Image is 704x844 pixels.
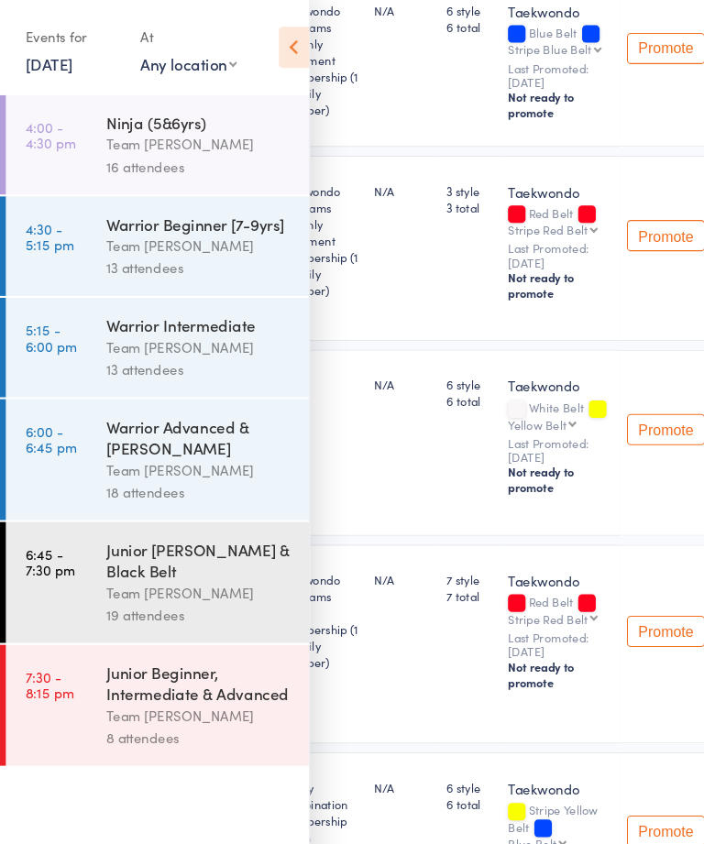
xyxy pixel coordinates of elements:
a: 6:00 -6:45 pmWarrior Advanced & [PERSON_NAME]Team [PERSON_NAME]18 attendees [5,376,291,489]
div: Taekwondo [478,732,575,751]
span: 3 style [420,171,463,187]
div: Warrior Intermediate [100,296,275,316]
time: 7:30 - 8:15 pm [24,630,70,659]
div: Not ready to promote [478,254,575,283]
div: At [132,20,223,50]
div: 18 attendees [100,453,275,474]
time: 5:15 - 6:00 pm [24,303,72,333]
div: Team [PERSON_NAME] [100,663,275,684]
div: Not ready to promote [478,619,575,649]
div: Blue Belt [478,787,523,799]
div: Taekwondo Programs Monthly Instalment Membership (1 x family member) [262,171,337,280]
div: Taekwondo [478,2,575,20]
div: N/A [352,354,405,369]
div: White Belt [478,377,575,404]
div: Yellow Belt [478,393,533,405]
div: Warrior Beginner [7-9yrs] [100,201,275,221]
div: Stripe Blue Belt [478,40,556,52]
div: Team [PERSON_NAME] [100,432,275,453]
div: Taekwondo [478,171,575,190]
a: 4:30 -5:15 pmWarrior Beginner [7-9yrs]Team [PERSON_NAME]13 attendees [5,185,291,279]
div: Events for [24,20,114,50]
div: Not ready to promote [478,84,575,114]
time: 4:30 - 5:15 pm [24,208,70,237]
time: 6:45 - 7:30 pm [24,514,71,543]
div: 13 attendees [100,337,275,358]
div: N/A [352,537,405,553]
div: 13 attendees [100,242,275,263]
div: Stripe Red Belt [478,210,553,222]
span: 6 total [420,17,463,33]
a: 6:45 -7:30 pmJunior [PERSON_NAME] & Black BeltTeam [PERSON_NAME]19 attendees [5,491,291,605]
a: [DATE] [24,50,69,71]
button: Promote [589,207,663,236]
div: Red Belt [478,194,575,222]
div: 19 attendees [100,568,275,589]
a: 7:30 -8:15 pmJunior Beginner, Intermediate & AdvancedTeam [PERSON_NAME]8 attendees [5,607,291,720]
div: Red Belt [478,560,575,587]
span: 3 total [420,187,463,203]
div: Not ready to promote [478,436,575,466]
div: Junior Beginner, Intermediate & Advanced [100,622,275,663]
div: Taekwondo Programs Term Membership (1 x family member) [262,537,337,630]
div: Taekwondo [478,354,575,372]
button: Promote [589,767,663,796]
time: 4:00 - 4:30 pm [24,113,71,142]
div: 16 attendees [100,147,275,168]
div: N/A [352,732,405,748]
small: Last Promoted: [DATE] [478,411,575,437]
span: 6 style [420,732,463,748]
button: Promote [589,579,663,608]
small: Last Promoted: [DATE] [478,805,575,831]
div: Family Combination Membership (Term Payment 3 x Taekwondo) [262,732,337,826]
div: Warrior Advanced & [PERSON_NAME] [100,391,275,432]
div: Stripe Red Belt [478,575,553,587]
button: Promote [589,389,663,419]
span: 6 style [420,2,463,17]
div: N/A [352,2,405,17]
small: Last Promoted: [DATE] [478,58,575,84]
div: Team [PERSON_NAME] [100,547,275,568]
button: Promote [589,31,663,60]
span: 6 total [420,369,463,385]
small: Last Promoted: [DATE] [478,593,575,619]
a: 5:15 -6:00 pmWarrior IntermediateTeam [PERSON_NAME]13 attendees [5,280,291,374]
div: Taekwondo [478,537,575,555]
div: Stripe Yellow Belt [478,755,575,798]
span: 7 total [420,553,463,568]
div: N/A [352,171,405,187]
div: Team [PERSON_NAME] [100,126,275,147]
div: Junior [PERSON_NAME] & Black Belt [100,507,275,547]
span: 6 style [420,354,463,369]
div: Taekwondo Programs Monthly Instalment Membership (1 x family member) [262,2,337,111]
span: 6 total [420,748,463,763]
a: 4:00 -4:30 pmNinja (5&6yrs)Team [PERSON_NAME]16 attendees [5,90,291,183]
div: Team [PERSON_NAME] [100,221,275,242]
div: Blue Belt [478,25,575,52]
div: Any location [132,50,223,71]
time: 6:00 - 6:45 pm [24,399,72,428]
span: 7 style [420,537,463,553]
div: 8 attendees [100,684,275,705]
div: Team [PERSON_NAME] [100,316,275,337]
div: Ninja (5&6yrs) [100,105,275,126]
small: Last Promoted: [DATE] [478,227,575,254]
